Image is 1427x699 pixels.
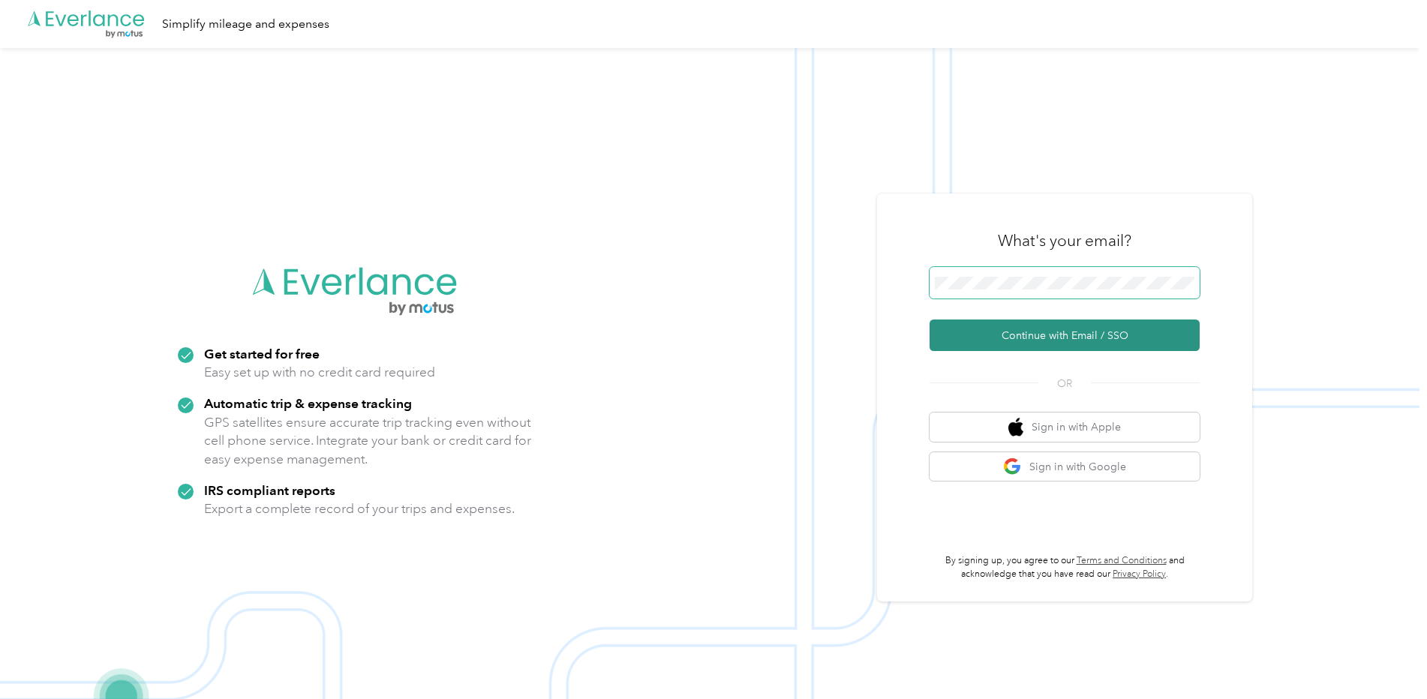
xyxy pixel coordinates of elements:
[998,230,1131,251] h3: What's your email?
[930,412,1200,442] button: apple logoSign in with Apple
[930,319,1200,351] button: Continue with Email / SSO
[204,346,320,361] strong: Get started for free
[204,413,532,469] p: GPS satellites ensure accurate trip tracking even without cell phone service. Integrate your bank...
[204,482,335,498] strong: IRS compliant reports
[1003,457,1022,476] img: google logo
[1038,376,1091,391] span: OR
[1008,418,1023,436] img: apple logo
[204,395,412,411] strong: Automatic trip & expense tracking
[204,499,515,518] p: Export a complete record of your trips and expenses.
[1113,568,1166,580] a: Privacy Policy
[204,363,435,382] p: Easy set up with no credit card required
[1077,555,1167,566] a: Terms and Conditions
[930,554,1200,580] p: By signing up, you agree to our and acknowledge that you have read our .
[930,452,1200,481] button: google logoSign in with Google
[162,15,329,34] div: Simplify mileage and expenses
